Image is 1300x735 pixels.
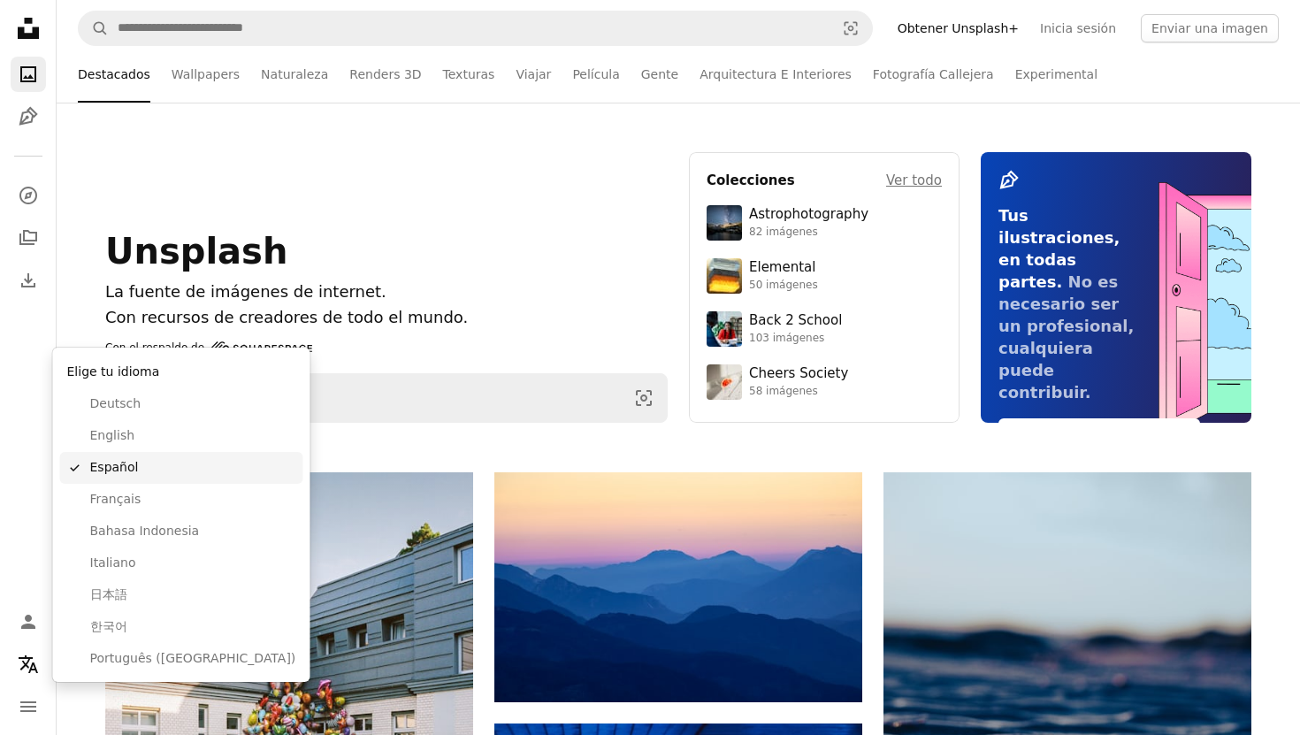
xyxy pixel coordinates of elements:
span: 한국어 [90,618,296,636]
span: Español [90,459,296,477]
button: Idioma [11,647,46,682]
span: Français [90,491,296,509]
span: Bahasa Indonesia [90,523,296,540]
span: Deutsch [90,395,296,413]
span: Português ([GEOGRAPHIC_DATA]) [90,650,296,668]
span: English [90,427,296,445]
div: Idioma [53,348,310,682]
span: 日本語 [90,586,296,604]
span: Italiano [90,555,296,572]
div: Elige tu idioma [60,355,303,388]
